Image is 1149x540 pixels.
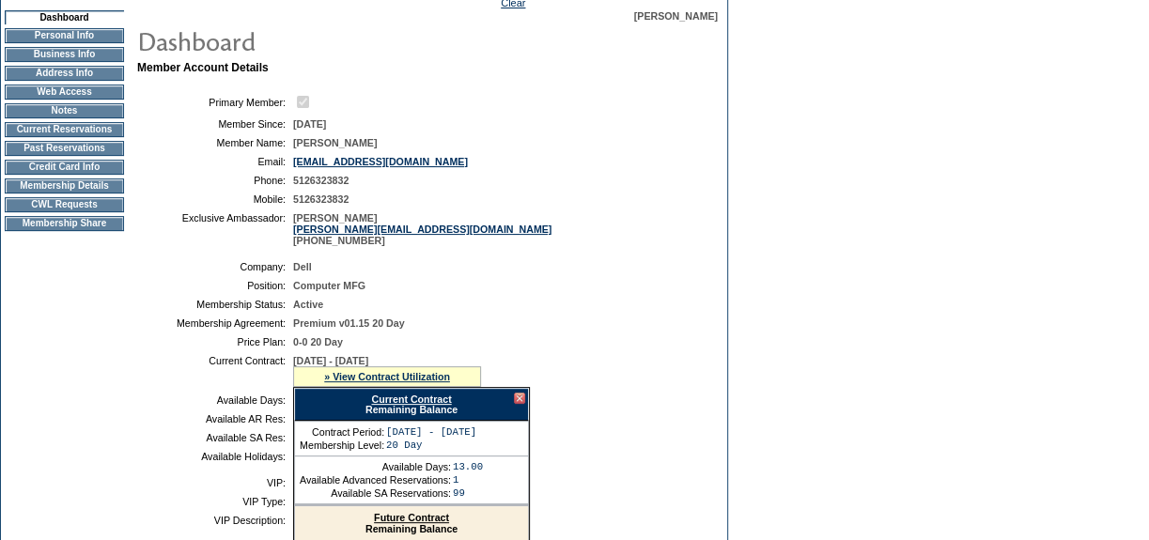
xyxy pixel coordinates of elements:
[5,66,124,81] td: Address Info
[300,426,384,438] td: Contract Period:
[145,355,286,387] td: Current Contract:
[145,193,286,205] td: Mobile:
[300,461,451,472] td: Available Days:
[145,212,286,246] td: Exclusive Ambassador:
[145,261,286,272] td: Company:
[453,474,483,486] td: 1
[5,103,124,118] td: Notes
[5,10,124,24] td: Dashboard
[5,197,124,212] td: CWL Requests
[145,394,286,406] td: Available Days:
[293,299,323,310] span: Active
[145,118,286,130] td: Member Since:
[137,61,269,74] b: Member Account Details
[386,440,476,451] td: 20 Day
[293,118,326,130] span: [DATE]
[300,440,384,451] td: Membership Level:
[294,388,529,421] div: Remaining Balance
[145,336,286,347] td: Price Plan:
[145,496,286,507] td: VIP Type:
[145,137,286,148] td: Member Name:
[293,137,377,148] span: [PERSON_NAME]
[145,299,286,310] td: Membership Status:
[5,28,124,43] td: Personal Info
[374,512,449,523] a: Future Contract
[5,141,124,156] td: Past Reservations
[300,474,451,486] td: Available Advanced Reservations:
[293,224,551,235] a: [PERSON_NAME][EMAIL_ADDRESS][DOMAIN_NAME]
[5,47,124,62] td: Business Info
[145,93,286,111] td: Primary Member:
[5,122,124,137] td: Current Reservations
[145,515,286,526] td: VIP Description:
[293,212,551,246] span: [PERSON_NAME] [PHONE_NUMBER]
[293,193,349,205] span: 5126323832
[293,280,365,291] span: Computer MFG
[145,317,286,329] td: Membership Agreement:
[145,477,286,488] td: VIP:
[145,280,286,291] td: Position:
[145,432,286,443] td: Available SA Res:
[300,487,451,499] td: Available SA Reservations:
[5,178,124,193] td: Membership Details
[386,426,476,438] td: [DATE] - [DATE]
[145,413,286,424] td: Available AR Res:
[453,487,483,499] td: 99
[145,451,286,462] td: Available Holidays:
[5,160,124,175] td: Credit Card Info
[145,175,286,186] td: Phone:
[293,175,349,186] span: 5126323832
[293,355,368,366] span: [DATE] - [DATE]
[634,10,718,22] span: [PERSON_NAME]
[371,393,451,405] a: Current Contract
[293,336,343,347] span: 0-0 20 Day
[293,261,312,272] span: Dell
[453,461,483,472] td: 13.00
[293,317,404,329] span: Premium v01.15 20 Day
[5,85,124,100] td: Web Access
[5,216,124,231] td: Membership Share
[136,22,512,59] img: pgTtlDashboard.gif
[145,156,286,167] td: Email:
[293,156,468,167] a: [EMAIL_ADDRESS][DOMAIN_NAME]
[324,371,450,382] a: » View Contract Utilization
